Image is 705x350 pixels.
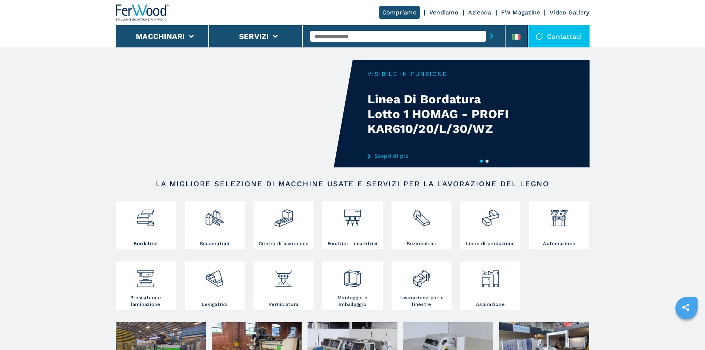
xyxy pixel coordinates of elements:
[392,261,451,310] a: Lavorazione porte finestre
[343,263,362,289] img: montaggio_imballaggio_2.png
[367,153,513,159] a: Scopri di più
[134,240,158,247] h3: Bordatrici
[379,6,420,19] a: Compriamo
[259,240,308,247] h3: Centro di lavoro cnc
[528,25,590,47] div: Contattaci
[393,294,450,308] h3: Lavorazione porte finestre
[185,261,245,310] a: Levigatrici
[269,301,298,308] h3: Verniciatura
[407,240,436,247] h3: Sezionatrici
[412,263,431,289] img: lavorazione_porte_finestre_2.png
[486,160,489,163] button: 2
[205,263,224,289] img: levigatrici_2.png
[322,201,382,249] a: Foratrici - inseritrici
[274,203,293,228] img: centro_di_lavoro_cnc_2.png
[254,201,313,249] a: Centro di lavoro cnc
[136,263,155,289] img: pressa-strettoia.png
[480,203,500,228] img: linee_di_produzione_2.png
[460,201,520,249] a: Linee di produzione
[116,60,353,167] video: Your browser does not support the video tag.
[202,301,228,308] h3: Levigatrici
[200,240,229,247] h3: Squadratrici
[486,28,497,45] button: submit-button
[239,32,269,41] button: Servizi
[529,201,589,249] a: Automazione
[118,294,174,308] h3: Pressatura e laminazione
[328,240,378,247] h3: Foratrici - inseritrici
[476,301,505,308] h3: Aspirazione
[254,261,313,310] a: Verniciatura
[677,298,695,317] a: sharethis
[550,9,589,16] a: Video Gallery
[116,201,176,249] a: Bordatrici
[324,294,380,308] h3: Montaggio e imballaggio
[205,203,224,228] img: squadratrici_2.png
[116,261,176,310] a: Pressatura e laminazione
[392,201,451,249] a: Sezionatrici
[466,240,515,247] h3: Linee di produzione
[480,263,500,289] img: aspirazione_1.png
[322,261,382,310] a: Montaggio e imballaggio
[185,201,245,249] a: Squadratrici
[116,4,169,21] img: Ferwood
[460,261,520,310] a: Aspirazione
[468,9,491,16] a: Azienda
[429,9,459,16] a: Vendiamo
[412,203,431,228] img: sezionatrici_2.png
[274,263,293,289] img: verniciatura_1.png
[501,9,540,16] a: FW Magazine
[136,32,185,41] button: Macchinari
[140,179,566,188] h2: LA MIGLIORE SELEZIONE DI MACCHINE USATE E SERVIZI PER LA LAVORAZIONE DEL LEGNO
[536,33,543,40] img: Contattaci
[136,203,155,228] img: bordatrici_1.png
[480,160,483,163] button: 1
[674,317,699,344] iframe: Chat
[543,240,575,247] h3: Automazione
[550,203,569,228] img: automazione.png
[343,203,362,228] img: foratrici_inseritrici_2.png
